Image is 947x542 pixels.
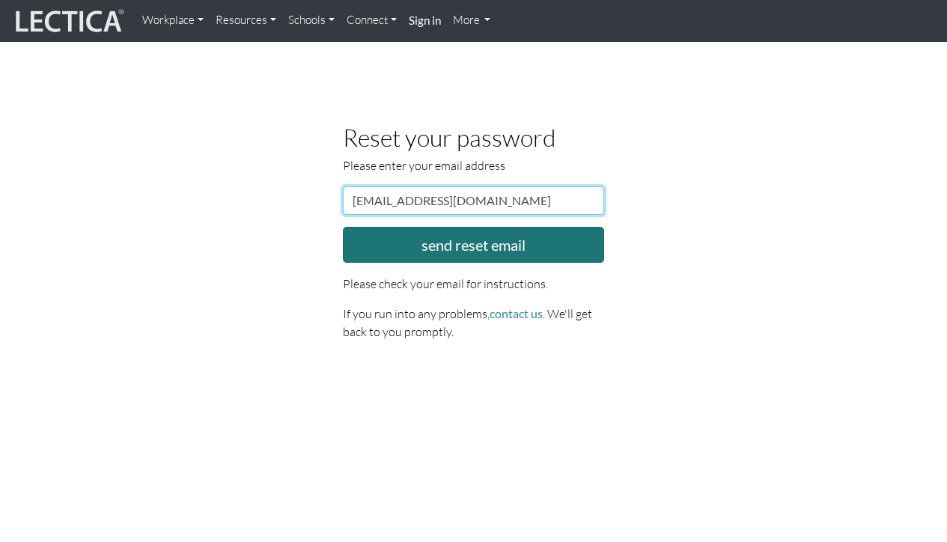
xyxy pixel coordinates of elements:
[409,13,441,27] strong: Sign in
[343,275,605,293] p: Please check your email for instructions.
[343,156,605,174] p: Please enter your email address
[210,6,282,35] a: Resources
[447,6,497,35] a: More
[403,6,447,36] a: Sign in
[343,124,605,150] h2: Reset your password
[136,6,210,35] a: Workplace
[490,306,543,320] a: contact us
[12,7,124,35] img: lecticalive
[343,305,605,341] p: If you run into any problems, . We'll get back to you promptly.
[341,6,403,35] a: Connect
[343,227,605,263] button: send reset email
[282,6,341,35] a: Schools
